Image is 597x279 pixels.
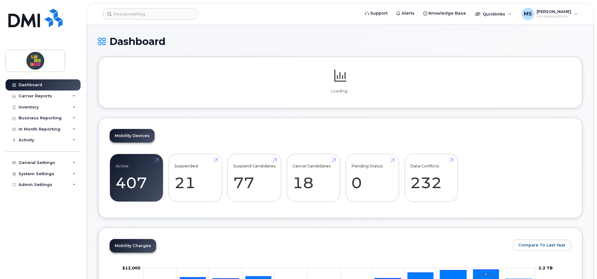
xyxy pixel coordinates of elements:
[410,157,452,198] a: Data Conflicts 232
[518,242,566,248] span: Compare To Last Year
[122,265,140,270] g: $0
[351,157,393,198] a: Pending Status 0
[98,36,582,47] h1: Dashboard
[110,239,156,253] a: Mobility Charges
[110,88,571,94] p: Loading...
[233,157,276,198] a: Suspend Candidates 77
[174,157,216,198] a: Suspended 21
[122,265,140,270] tspan: $12,000
[538,265,553,270] tspan: 2.3 TB
[116,157,157,198] a: Active 407
[110,129,155,143] a: Mobility Devices
[292,157,334,198] a: Cancel Candidates 18
[513,240,571,251] button: Compare To Last Year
